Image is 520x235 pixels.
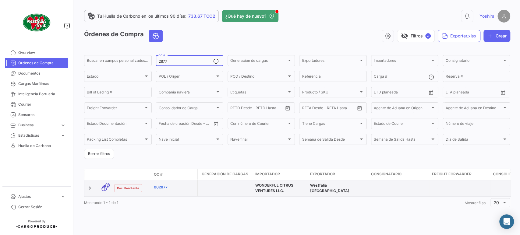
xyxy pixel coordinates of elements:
input: Hasta [174,122,199,127]
a: Courier [5,99,68,110]
span: Consignatario [371,171,401,177]
button: ¿Qué hay de nuevo? [222,10,278,22]
span: Mostrar filas [465,201,486,205]
span: Semana de Salida Hasta [374,138,430,142]
span: Agente de Aduana en Destino [445,107,502,111]
span: Producto / SKU [302,91,359,95]
span: Semana de Salida Desde [302,138,359,142]
span: Documentos [18,71,66,76]
span: Doc. Pendiente [117,186,139,191]
a: Huella de Carbono [5,141,68,151]
span: Agente de Aduana en Origen [374,107,430,111]
span: Freight Forwarder [87,107,143,111]
a: Tu Huella de Carbono en los últimos 90 días:733.67 TCO2 [84,10,219,22]
span: Tu Huella de Carbono en los últimos 90 días: [97,13,186,19]
a: Sensores [5,110,68,120]
span: WONDERFUL CITRUS VENTURES LLC. [255,183,293,193]
span: Consolidador de Carga [158,107,215,111]
button: Exportar.xlsx [438,30,480,42]
span: Packing List Completas [87,138,143,142]
span: Overview [18,50,66,55]
button: Open calendar [498,88,508,97]
button: Ocean [149,30,162,42]
span: Con número de Courier [230,122,287,127]
span: POL / Origen [158,75,215,79]
input: Desde [302,107,313,111]
span: Estado [87,75,143,79]
input: Hasta [317,107,342,111]
a: Overview [5,47,68,58]
img: client-50.png [21,7,52,38]
span: Importador [255,171,280,177]
img: placeholder-user.png [497,10,510,23]
span: Tiene Cargas [302,122,359,127]
span: POD / Destino [230,75,287,79]
span: 2 [105,183,110,188]
button: Open calendar [355,103,364,113]
span: Compañía naviera [158,91,215,95]
span: Exportador [310,171,335,177]
span: visibility_off [401,32,408,40]
datatable-header-cell: Consignatario [369,169,430,180]
span: Sensores [18,112,66,118]
a: 002877 [154,184,195,190]
span: Generación de cargas [202,171,248,177]
span: Cerrar Sesión [18,204,66,210]
span: Ajustes [18,194,58,199]
span: Business [18,122,58,128]
input: Desde [158,122,169,127]
span: expand_more [60,133,66,138]
span: Westfalia Chile [310,183,349,193]
span: Estado Documentación [87,122,143,127]
input: Hasta [246,107,271,111]
span: Día de Salida [445,138,502,142]
datatable-header-cell: OC # [151,169,197,180]
span: ¿Qué hay de nuevo? [225,13,266,19]
a: Documentos [5,68,68,79]
a: Inteligencia Portuaria [5,89,68,99]
datatable-header-cell: Exportador [308,169,369,180]
datatable-header-cell: Modo de Transporte [97,172,112,177]
span: Huella de Carbono [18,143,66,149]
span: Importadores [374,59,430,64]
span: ✓ [425,33,431,39]
span: Exportadores [302,59,359,64]
button: Borrar filtros [84,149,114,159]
span: OC # [154,172,163,177]
button: Crear [483,30,510,42]
input: Desde [230,107,241,111]
span: expand_more [60,194,66,199]
span: Courier [18,102,66,107]
span: Etiquetas [230,91,287,95]
div: Abrir Intercom Messenger [499,214,514,229]
h3: Órdenes de Compra [84,30,164,42]
input: Desde [445,91,456,95]
span: Cargas Marítimas [18,81,66,86]
span: 20 [494,200,499,205]
span: 733.67 TCO2 [188,13,215,19]
span: Mostrando 1 - 1 de 1 [84,200,119,205]
a: Cargas Marítimas [5,79,68,89]
span: Nave final [230,138,287,142]
span: Freight Forwarder [432,171,472,177]
span: Inteligencia Portuaria [18,91,66,97]
datatable-header-cell: Importador [253,169,308,180]
datatable-header-cell: Generación de cargas [198,169,253,180]
span: Nave inicial [158,138,215,142]
span: Órdenes de Compra [18,60,66,66]
button: Open calendar [283,103,292,113]
a: Órdenes de Compra [5,58,68,68]
span: Generación de cargas [230,59,287,64]
a: Expand/Collapse Row [87,185,93,191]
button: Open calendar [426,88,436,97]
span: Estadísticas [18,133,58,138]
span: Estado de Courier [374,122,430,127]
span: expand_more [60,122,66,128]
datatable-header-cell: Freight Forwarder [430,169,490,180]
button: visibility_offFiltros✓ [397,30,435,42]
input: Desde [374,91,385,95]
span: Consignatario [445,59,502,64]
input: Hasta [461,91,486,95]
span: Yoshira [479,13,494,19]
datatable-header-cell: Estado Doc. [112,172,151,177]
